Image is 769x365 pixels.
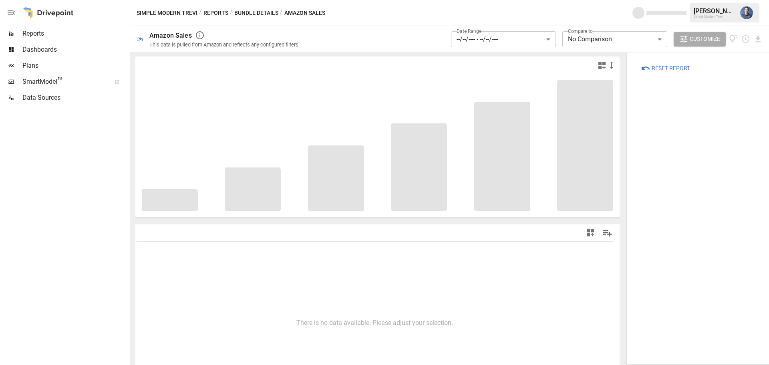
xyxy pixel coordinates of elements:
[280,8,283,18] div: /
[568,28,593,34] label: Compare to
[598,224,616,242] button: Manage Columns
[729,32,738,46] button: View documentation
[652,63,690,73] span: Reset Report
[137,35,143,43] div: 🛍
[735,2,758,24] button: Mike Beckham
[199,8,202,18] div: /
[741,34,750,44] button: Schedule report
[22,29,128,38] span: Reports
[740,6,753,19] img: Mike Beckham
[234,8,278,18] button: Bundle Details
[203,8,228,18] button: Reports
[674,32,726,46] button: Customize
[753,34,763,44] button: Download report
[149,42,300,48] div: This data is pulled from Amazon and reflects any configured filters.
[22,61,128,71] span: Plans
[451,31,556,47] div: --/--/---- - --/--/----
[22,45,128,54] span: Dashboards
[230,8,233,18] div: /
[694,15,735,18] div: Simple Modern Trevi
[694,7,735,15] div: [PERSON_NAME]
[137,8,197,18] button: Simple Modern Trevi
[22,93,128,103] span: Data Sources
[690,34,720,44] span: Customize
[635,61,696,75] button: Reset Report
[296,319,453,328] p: There is no data available. Please adjust your selection.
[57,76,63,86] span: ™
[457,28,481,34] label: Date Range
[149,32,192,39] div: Amazon Sales
[562,31,667,47] div: No Comparison
[22,77,106,87] span: SmartModel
